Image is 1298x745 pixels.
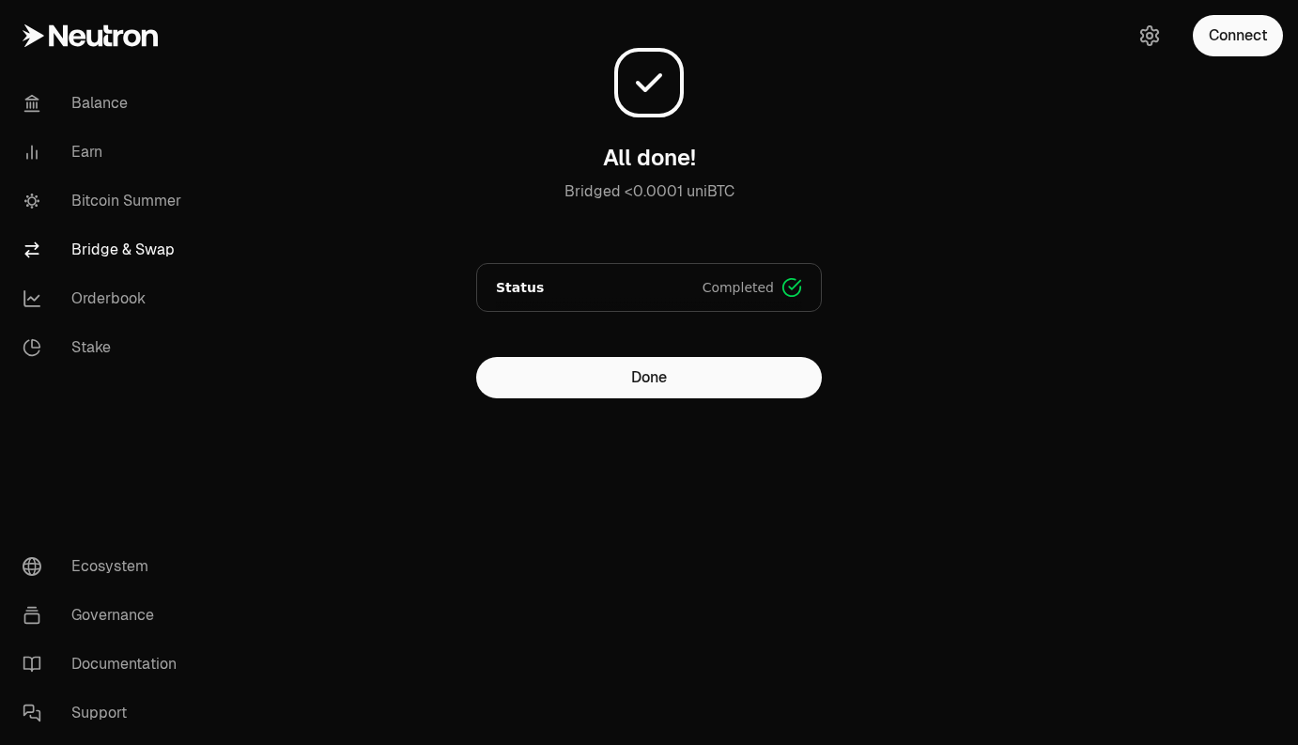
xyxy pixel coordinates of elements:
a: Ecosystem [8,542,203,591]
a: Governance [8,591,203,640]
span: Completed [703,278,774,297]
button: Done [476,357,822,398]
a: Balance [8,79,203,128]
a: Support [8,689,203,737]
a: Bitcoin Summer [8,177,203,225]
p: Bridged <0.0001 uniBTC [476,180,822,225]
a: Documentation [8,640,203,689]
a: Bridge & Swap [8,225,203,274]
a: Orderbook [8,274,203,323]
a: Earn [8,128,203,177]
button: Connect [1193,15,1283,56]
h3: All done! [603,143,696,173]
p: Status [496,278,544,297]
a: Stake [8,323,203,372]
